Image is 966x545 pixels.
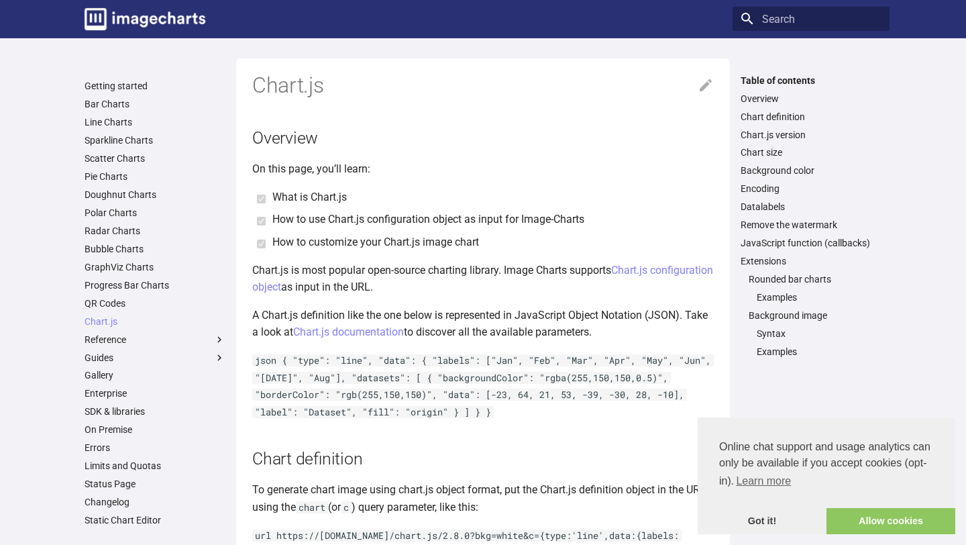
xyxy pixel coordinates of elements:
[85,496,225,508] a: Changelog
[698,417,955,534] div: cookieconsent
[252,160,714,178] p: On this page, you’ll learn:
[749,328,881,358] nav: Background image
[85,334,225,346] label: Reference
[85,279,225,291] a: Progress Bar Charts
[85,514,225,526] a: Static Chart Editor
[252,481,714,515] p: To generate chart image using chart.js object format, put the Chart.js definition object in the U...
[733,75,890,358] nav: Table of contents
[719,439,934,491] span: Online chat support and usage analytics can only be available if you accept cookies (opt-in).
[698,508,826,535] a: dismiss cookie message
[252,72,714,100] h1: Chart.js
[85,405,225,417] a: SDK & libraries
[741,237,881,249] a: JavaScript function (callbacks)
[79,3,211,36] a: Image-Charts documentation
[741,219,881,231] a: Remove the watermark
[741,164,881,177] a: Background color
[741,93,881,105] a: Overview
[85,152,225,164] a: Scatter Charts
[252,307,714,341] p: A Chart.js definition like the one below is represented in JavaScript Object Notation (JSON). Tak...
[85,134,225,146] a: Sparkline Charts
[741,146,881,158] a: Chart size
[85,225,225,237] a: Radar Charts
[85,116,225,128] a: Line Charts
[85,424,225,436] a: On Premise
[272,189,714,206] li: What is Chart.js
[296,501,328,513] code: chart
[85,478,225,490] a: Status Page
[757,291,881,303] a: Examples
[85,352,225,364] label: Guides
[741,201,881,213] a: Datalabels
[85,261,225,273] a: GraphViz Charts
[741,129,881,141] a: Chart.js version
[85,442,225,454] a: Errors
[272,234,714,251] li: How to customize your Chart.js image chart
[85,207,225,219] a: Polar Charts
[85,189,225,201] a: Doughnut Charts
[85,98,225,110] a: Bar Charts
[741,255,881,267] a: Extensions
[85,170,225,183] a: Pie Charts
[757,328,881,340] a: Syntax
[733,75,890,87] label: Table of contents
[85,243,225,255] a: Bubble Charts
[757,346,881,358] a: Examples
[85,297,225,309] a: QR Codes
[741,111,881,123] a: Chart definition
[734,471,793,491] a: learn more about cookies
[272,211,714,228] li: How to use Chart.js configuration object as input for Image-Charts
[85,460,225,472] a: Limits and Quotas
[741,183,881,195] a: Encoding
[85,315,225,328] a: Chart.js
[85,80,225,92] a: Getting started
[252,447,714,470] h2: Chart definition
[826,508,955,535] a: allow cookies
[252,126,714,150] h2: Overview
[749,273,881,285] a: Rounded bar charts
[85,369,225,381] a: Gallery
[749,291,881,303] nav: Rounded bar charts
[293,326,404,338] a: Chart.js documentation
[85,8,205,30] img: logo
[252,262,714,296] p: Chart.js is most popular open-source charting library. Image Charts supports as input in the URL.
[749,309,881,321] a: Background image
[341,501,352,513] code: c
[252,354,714,418] code: json { "type": "line", "data": { "labels": ["Jan", "Feb", "Mar", "Apr", "May", "Jun", "[DATE]", "...
[733,7,890,31] input: Search
[741,273,881,358] nav: Extensions
[85,387,225,399] a: Enterprise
